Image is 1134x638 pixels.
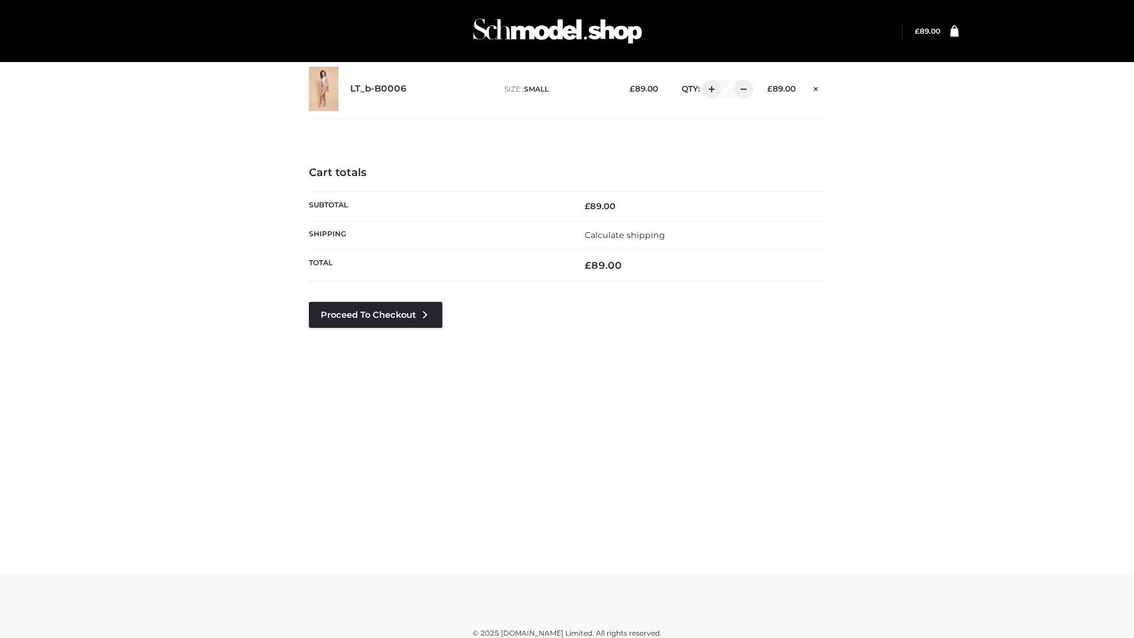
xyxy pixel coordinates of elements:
h4: Cart totals [309,167,825,180]
th: Subtotal [309,191,567,220]
th: Shipping [309,220,567,249]
a: Remove this item [807,80,825,95]
bdi: 89.00 [630,84,658,93]
span: £ [767,84,773,93]
span: £ [915,27,920,35]
span: £ [630,84,635,93]
bdi: 89.00 [915,27,940,35]
a: LT_b-B0006 [350,83,407,95]
span: SMALL [524,84,549,93]
a: £89.00 [915,27,940,35]
div: QTY: [670,80,749,99]
img: Schmodel Admin 964 [469,8,646,54]
span: £ [585,201,590,211]
bdi: 89.00 [585,259,622,271]
a: Proceed to Checkout [309,302,442,328]
bdi: 89.00 [585,201,615,211]
a: Calculate shipping [585,230,665,240]
p: size : [504,84,611,95]
th: Total [309,250,567,281]
bdi: 89.00 [767,84,796,93]
span: £ [585,259,591,271]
